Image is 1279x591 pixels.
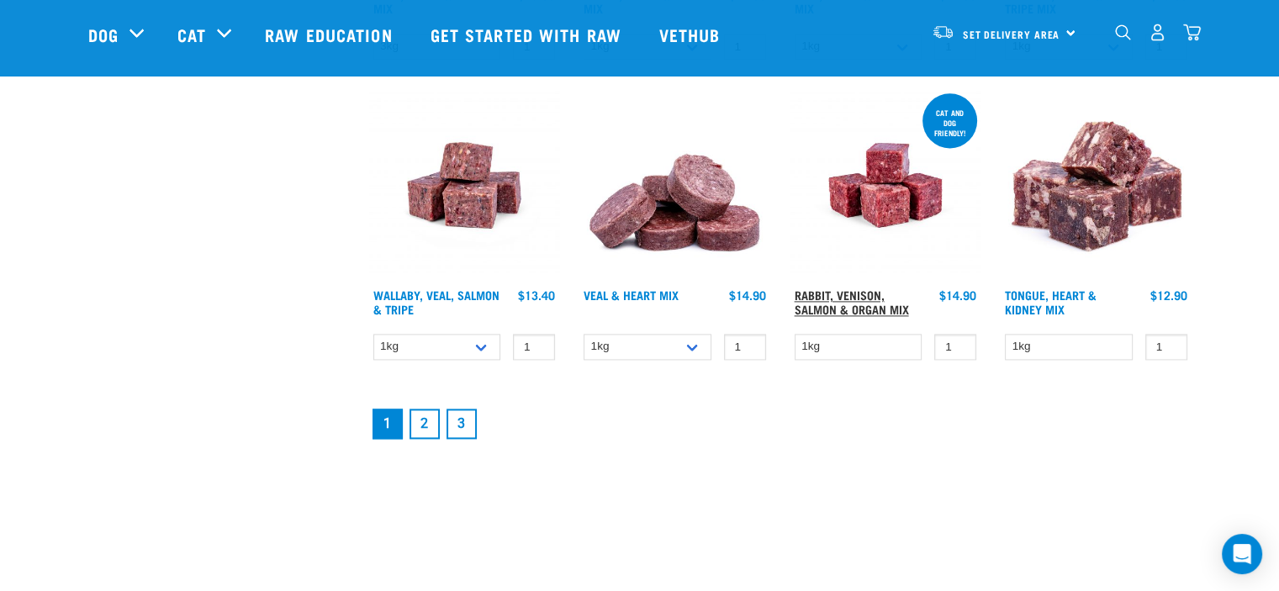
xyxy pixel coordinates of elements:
a: Dog [88,22,119,47]
div: $12.90 [1150,288,1187,302]
div: $14.90 [939,288,976,302]
img: van-moving.png [932,24,954,40]
a: Rabbit, Venison, Salmon & Organ Mix [795,292,909,311]
span: Set Delivery Area [963,31,1060,37]
img: 1152 Veal Heart Medallions 01 [579,90,770,281]
img: Wallaby Veal Salmon Tripe 1642 [369,90,560,281]
nav: pagination [369,405,1192,442]
a: Goto page 3 [447,409,477,439]
img: home-icon@2x.png [1183,24,1201,41]
div: Cat and dog friendly! [922,100,977,145]
a: Vethub [642,1,742,68]
input: 1 [513,334,555,360]
img: Rabbit Venison Salmon Organ 1688 [790,90,981,281]
a: Veal & Heart Mix [584,292,679,298]
img: user.png [1149,24,1166,41]
a: Cat [177,22,206,47]
a: Get started with Raw [414,1,642,68]
input: 1 [1145,334,1187,360]
a: Raw Education [248,1,413,68]
div: Open Intercom Messenger [1222,534,1262,574]
a: Goto page 2 [410,409,440,439]
a: Tongue, Heart & Kidney Mix [1005,292,1097,311]
div: $14.90 [729,288,766,302]
input: 1 [724,334,766,360]
input: 1 [934,334,976,360]
div: $13.40 [518,288,555,302]
img: home-icon-1@2x.png [1115,24,1131,40]
a: Page 1 [373,409,403,439]
a: Wallaby, Veal, Salmon & Tripe [373,292,499,311]
img: 1167 Tongue Heart Kidney Mix 01 [1001,90,1192,281]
